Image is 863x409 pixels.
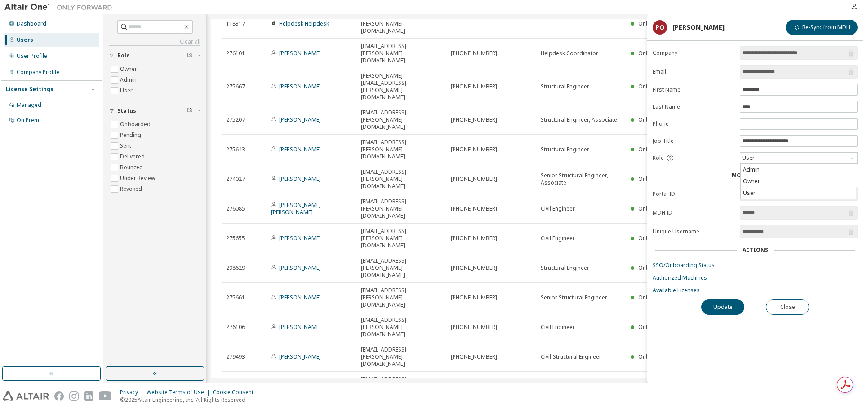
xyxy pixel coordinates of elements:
[279,83,321,90] a: [PERSON_NAME]
[361,317,443,338] span: [EMAIL_ADDRESS][PERSON_NAME][DOMAIN_NAME]
[361,198,443,220] span: [EMAIL_ADDRESS][PERSON_NAME][DOMAIN_NAME]
[701,299,744,315] button: Update
[786,20,858,35] button: Re-Sync from MDH
[653,49,734,57] label: Company
[279,49,321,57] a: [PERSON_NAME]
[638,264,669,272] span: Onboarded
[638,353,669,361] span: Onboarded
[226,264,245,272] span: 298629
[541,235,575,242] span: Civil Engineer
[541,83,589,90] span: Structural Engineer
[17,69,59,76] div: Company Profile
[451,116,497,123] span: [PHONE_NUMBER]
[451,50,497,57] span: [PHONE_NUMBER]
[226,324,245,331] span: 276106
[541,116,617,123] span: Structural Engineer, Associate
[226,235,245,242] span: 275655
[109,46,200,66] button: Role
[638,175,669,183] span: Onboarded
[271,201,321,216] a: [PERSON_NAME] [PERSON_NAME]
[653,137,734,145] label: Job Title
[638,49,669,57] span: Onboarded
[226,176,245,183] span: 274027
[672,24,725,31] div: [PERSON_NAME]
[213,389,259,396] div: Cookie Consent
[99,391,112,401] img: youtube.svg
[226,116,245,123] span: 275207
[120,130,143,141] label: Pending
[361,168,443,190] span: [EMAIL_ADDRESS][PERSON_NAME][DOMAIN_NAME]
[361,376,443,397] span: [EMAIL_ADDRESS][PERSON_NAME][DOMAIN_NAME]
[541,172,623,186] span: Senior Structural Engineer, Associate
[653,274,858,281] a: Authorized Machines
[541,264,589,272] span: Structural Engineer
[279,294,321,301] a: [PERSON_NAME]
[741,187,856,199] li: User
[279,323,321,331] a: [PERSON_NAME]
[279,353,321,361] a: [PERSON_NAME]
[741,153,756,163] div: User
[653,154,664,162] span: Role
[653,209,734,216] label: MDH ID
[638,145,669,153] span: Onboarded
[279,175,321,183] a: [PERSON_NAME]
[120,85,134,96] label: User
[361,228,443,249] span: [EMAIL_ADDRESS][PERSON_NAME][DOMAIN_NAME]
[638,234,669,242] span: Onboarded
[117,52,130,59] span: Role
[279,234,321,242] a: [PERSON_NAME]
[4,3,117,12] img: Altair One
[451,294,497,301] span: [PHONE_NUMBER]
[451,353,497,361] span: [PHONE_NUMBER]
[638,20,669,27] span: Onboarded
[361,257,443,279] span: [EMAIL_ADDRESS][PERSON_NAME][DOMAIN_NAME]
[279,145,321,153] a: [PERSON_NAME]
[653,120,734,128] label: Phone
[279,20,329,27] a: Helpdesk Helpdesk
[361,109,443,131] span: [EMAIL_ADDRESS][PERSON_NAME][DOMAIN_NAME]
[451,264,497,272] span: [PHONE_NUMBER]
[120,173,157,184] label: Under Review
[120,141,133,151] label: Sent
[451,324,497,331] span: [PHONE_NUMBER]‬
[120,64,139,75] label: Owner
[451,205,497,212] span: [PHONE_NUMBER]
[638,294,669,301] span: Onboarded
[451,176,497,183] span: [PHONE_NUMBER]
[451,146,497,153] span: [PHONE_NUMBER]
[361,72,443,101] span: [PERSON_NAME][EMAIL_ADDRESS][PERSON_NAME][DOMAIN_NAME]
[279,264,321,272] a: [PERSON_NAME]
[226,205,245,212] span: 276085
[541,50,598,57] span: Helpdesk Coordinator
[6,86,53,93] div: License Settings
[226,353,245,361] span: 279493
[541,324,575,331] span: Civil Engineer
[451,235,497,242] span: [PHONE_NUMBER]
[732,172,772,179] span: More Details
[147,389,213,396] div: Website Terms of Use
[17,20,46,27] div: Dashboard
[17,53,47,60] div: User Profile
[17,101,41,109] div: Managed
[109,38,200,45] a: Clear all
[120,75,138,85] label: Admin
[653,68,734,75] label: Email
[109,101,200,121] button: Status
[84,391,93,401] img: linkedin.svg
[653,262,858,269] a: SSO/Onboarding Status
[541,294,607,301] span: Senior Structural Engineer
[361,13,443,35] span: [EMAIL_ADDRESS][PERSON_NAME][DOMAIN_NAME]
[361,43,443,64] span: [EMAIL_ADDRESS][PERSON_NAME][DOMAIN_NAME]
[279,116,321,123] a: [PERSON_NAME]
[226,83,245,90] span: 275667
[117,107,136,114] span: Status
[653,228,734,235] label: Unique Username
[541,146,589,153] span: Structural Engineer
[226,50,245,57] span: 276101
[17,117,39,124] div: On Prem
[120,119,152,130] label: Onboarded
[187,52,192,59] span: Clear filter
[653,287,858,294] a: Available Licenses
[3,391,49,401] img: altair_logo.svg
[638,323,669,331] span: Onboarded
